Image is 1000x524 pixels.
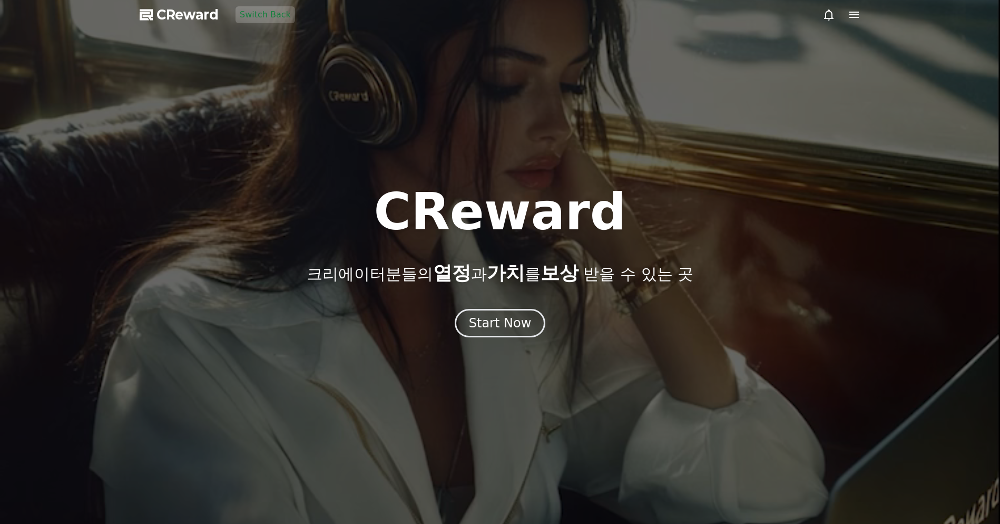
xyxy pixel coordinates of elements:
[455,319,546,329] a: Start Now
[374,187,626,237] h1: CReward
[156,6,219,23] span: CReward
[455,309,546,337] button: Start Now
[236,6,295,23] button: Switch Back
[469,315,532,332] div: Start Now
[433,262,471,284] span: 열정
[541,262,579,284] span: 보상
[140,6,219,23] a: CReward
[307,263,693,284] p: 크리에이터분들의 과 를 받을 수 있는 곳
[487,262,525,284] span: 가치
